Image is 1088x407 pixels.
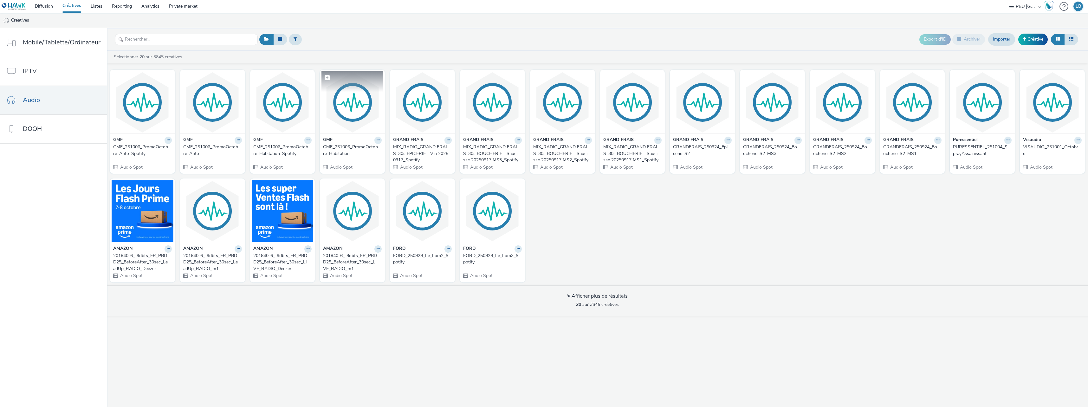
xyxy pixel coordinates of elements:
[813,137,844,144] strong: GRAND FRAIS
[953,144,1012,157] a: PURESSENTIEL_251004_SprayAssainissant
[952,34,985,45] button: Archiver
[576,301,581,307] strong: 20
[23,95,40,105] span: Audio
[113,144,172,157] a: GMF_251006_PromoOctobre_Auto_Spotify
[1044,1,1054,11] img: Hawk Academy
[602,71,664,133] img: MIX_RADIO_GRAND FRAIS_30s BOUCHERIE - Saucisse 20250917 MS1_Spotify visual
[183,245,203,253] strong: AMAZON
[329,273,353,279] span: Audio Spot
[183,144,239,157] div: GMF_251006_PromoOctobre_Auto
[393,144,452,163] a: MIX_RADIO_GRAND FRAIS_30s EPICERIE - Vin 20250917_Spotify
[1021,71,1083,133] img: VISAUDIO_251001_Octobre visual
[393,253,449,266] div: FORD_250929_Le_Lom2_Spotify
[1023,137,1041,144] strong: Visaudio
[23,124,42,133] span: DOOH
[463,253,519,266] div: FORD_250929_Le_Lom3_Spotify
[323,253,382,272] a: 201840-6_-9dbfs_FR_PBDD25_BeforeAfter_30sec_LIVE_RADIO_m1
[113,144,169,157] div: GMF_251006_PromoOctobre_Auto_Spotify
[883,144,939,157] div: GRANDFRAIS_250924_Boucherie_S2_MS1
[253,245,273,253] strong: AMAZON
[393,245,406,253] strong: FORD
[183,144,242,157] a: GMF_251006_PromoOctobre_Auto
[743,144,799,157] div: GRANDFRAIS_250924_Boucherie_S2_MS3
[882,71,943,133] img: GRANDFRAIS_250924_Boucherie_S2_MS1 visual
[603,137,634,144] strong: GRAND FRAIS
[470,164,493,170] span: Audio Spot
[23,38,100,47] span: Mobile/Tablette/Ordinateur
[953,144,1009,157] div: PURESSENTIEL_251004_SprayAssainissant
[393,137,424,144] strong: GRAND FRAIS
[743,144,802,157] a: GRANDFRAIS_250924_Boucherie_S2_MS3
[3,17,10,24] img: audio
[113,253,172,272] a: 201840-6_-9dbfs_FR_PBDD25_BeforeAfter_30sec_LeadUp_RADIO_Deezer
[463,144,519,163] div: MIX_RADIO_GRAND FRAIS_30s BOUCHERIE - Saucisse 20250917 MS3_Spotify
[463,137,494,144] strong: GRAND FRAIS
[673,144,732,157] a: GRANDFRAIS_250924_Epicerie_S2
[951,71,1013,133] img: PURESSENTIEL_251004_SprayAssainissant visual
[399,164,423,170] span: Audio Spot
[532,71,593,133] img: MIX_RADIO_GRAND FRAIS_30s BOUCHERIE - Saucisse 20250917 MS2_Spotify visual
[1044,1,1056,11] a: Hawk Academy
[120,273,143,279] span: Audio Spot
[819,164,843,170] span: Audio Spot
[883,144,942,157] a: GRANDFRAIS_250924_Boucherie_S2_MS1
[139,54,145,60] strong: 20
[399,273,423,279] span: Audio Spot
[190,164,213,170] span: Audio Spot
[182,180,243,242] img: 201840-6_-9dbfs_FR_PBDD25_BeforeAfter_30sec_LeadUp_RADIO_m1 visual
[812,71,873,133] img: GRANDFRAIS_250924_Boucherie_S2_MS2 visual
[603,144,662,163] a: MIX_RADIO_GRAND FRAIS_30s BOUCHERIE - Saucisse 20250917 MS1_Spotify
[182,71,243,133] img: GMF_251006_PromoOctobre_Auto visual
[323,144,382,157] a: GMF_251006_PromoOctobre_Habitation
[323,144,379,157] div: GMF_251006_PromoOctobre_Habitation
[462,180,523,242] img: FORD_250929_Le_Lom3_Spotify visual
[959,164,982,170] span: Audio Spot
[919,34,951,44] button: Export d'ID
[253,144,309,157] div: GMF_251006_PromoOctobre_Habitation_Spotify
[1051,34,1065,45] button: Grille
[1076,2,1081,11] div: LB
[115,34,258,45] input: Rechercher...
[23,67,37,76] span: IPTV
[533,137,564,144] strong: GRAND FRAIS
[576,301,619,307] span: sur 3845 créatives
[673,144,729,157] div: GRANDFRAIS_250924_Epicerie_S2
[112,71,173,133] img: GMF_251006_PromoOctobre_Auto_Spotify visual
[1023,144,1079,157] div: VISAUDIO_251001_Octobre
[1018,34,1048,45] a: Créative
[113,54,185,60] a: Sélectionner sur 3845 créatives
[533,144,589,163] div: MIX_RADIO_GRAND FRAIS_30s BOUCHERIE - Saucisse 20250917 MS2_Spotify
[540,164,563,170] span: Audio Spot
[462,71,523,133] img: MIX_RADIO_GRAND FRAIS_30s BOUCHERIE - Saucisse 20250917 MS3_Spotify visual
[393,253,452,266] a: FORD_250929_Le_Lom2_Spotify
[323,245,342,253] strong: AMAZON
[749,164,773,170] span: Audio Spot
[742,71,803,133] img: GRANDFRAIS_250924_Boucherie_S2_MS3 visual
[671,71,733,133] img: GRANDFRAIS_250924_Epicerie_S2 visual
[329,164,353,170] span: Audio Spot
[260,273,283,279] span: Audio Spot
[610,164,633,170] span: Audio Spot
[953,137,978,144] strong: Puressentiel
[321,180,383,242] img: 201840-6_-9dbfs_FR_PBDD25_BeforeAfter_30sec_LIVE_RADIO_m1 visual
[190,273,213,279] span: Audio Spot
[470,273,493,279] span: Audio Spot
[183,253,239,272] div: 201840-6_-9dbfs_FR_PBDD25_BeforeAfter_30sec_LeadUp_RADIO_m1
[813,144,872,157] a: GRANDFRAIS_250924_Boucherie_S2_MS2
[323,253,379,272] div: 201840-6_-9dbfs_FR_PBDD25_BeforeAfter_30sec_LIVE_RADIO_m1
[813,144,869,157] div: GRANDFRAIS_250924_Boucherie_S2_MS2
[463,253,522,266] a: FORD_250929_Le_Lom3_Spotify
[120,164,143,170] span: Audio Spot
[1023,144,1082,157] a: VISAUDIO_251001_Octobre
[392,71,453,133] img: MIX_RADIO_GRAND FRAIS_30s EPICERIE - Vin 20250917_Spotify visual
[883,137,914,144] strong: GRAND FRAIS
[2,3,26,10] img: undefined Logo
[323,137,333,144] strong: GMF
[253,253,309,272] div: 201840-6_-9dbfs_FR_PBDD25_BeforeAfter_30sec_LIVE_RADIO_Deezer
[113,137,123,144] strong: GMF
[253,137,263,144] strong: GMF
[988,33,1015,45] a: Importer
[673,137,703,144] strong: GRAND FRAIS
[113,245,133,253] strong: AMAZON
